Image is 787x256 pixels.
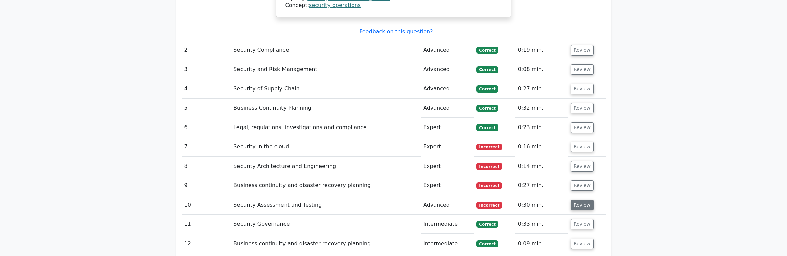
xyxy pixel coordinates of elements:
[182,215,231,234] td: 11
[421,118,474,137] td: Expert
[571,45,594,56] button: Review
[231,157,421,176] td: Security Architecture and Engineering
[182,157,231,176] td: 8
[571,239,594,249] button: Review
[476,105,498,112] span: Correct
[231,234,421,253] td: Business continuity and disaster recovery planning
[231,137,421,156] td: Security in the cloud
[515,234,568,253] td: 0:09 min.
[571,64,594,75] button: Review
[515,195,568,215] td: 0:30 min.
[421,195,474,215] td: Advanced
[515,118,568,137] td: 0:23 min.
[231,41,421,60] td: Security Compliance
[182,195,231,215] td: 10
[571,142,594,152] button: Review
[231,118,421,137] td: Legal, regulations, investigations and compliance
[231,99,421,118] td: Business Continuity Planning
[476,163,502,170] span: Incorrect
[515,99,568,118] td: 0:32 min.
[182,79,231,99] td: 4
[571,84,594,94] button: Review
[571,161,594,172] button: Review
[476,221,498,228] span: Correct
[182,41,231,60] td: 2
[421,99,474,118] td: Advanced
[421,41,474,60] td: Advanced
[515,79,568,99] td: 0:27 min.
[571,200,594,210] button: Review
[231,60,421,79] td: Security and Risk Management
[571,219,594,229] button: Review
[359,28,433,35] a: Feedback on this question?
[421,137,474,156] td: Expert
[231,195,421,215] td: Security Assessment and Testing
[476,47,498,53] span: Correct
[231,79,421,99] td: Security of Supply Chain
[571,122,594,133] button: Review
[421,157,474,176] td: Expert
[515,137,568,156] td: 0:16 min.
[476,202,502,208] span: Incorrect
[285,2,502,9] div: Concept:
[515,215,568,234] td: 0:33 min.
[476,240,498,247] span: Correct
[309,2,361,8] a: security operations
[182,176,231,195] td: 9
[182,234,231,253] td: 12
[182,137,231,156] td: 7
[231,176,421,195] td: Business continuity and disaster recovery planning
[421,215,474,234] td: Intermediate
[421,60,474,79] td: Advanced
[182,118,231,137] td: 6
[421,176,474,195] td: Expert
[476,182,502,189] span: Incorrect
[476,85,498,92] span: Correct
[182,99,231,118] td: 5
[515,41,568,60] td: 0:19 min.
[231,215,421,234] td: Security Governance
[515,60,568,79] td: 0:08 min.
[182,60,231,79] td: 3
[571,180,594,191] button: Review
[476,124,498,131] span: Correct
[421,79,474,99] td: Advanced
[571,103,594,113] button: Review
[421,234,474,253] td: Intermediate
[476,66,498,73] span: Correct
[476,144,502,150] span: Incorrect
[515,157,568,176] td: 0:14 min.
[515,176,568,195] td: 0:27 min.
